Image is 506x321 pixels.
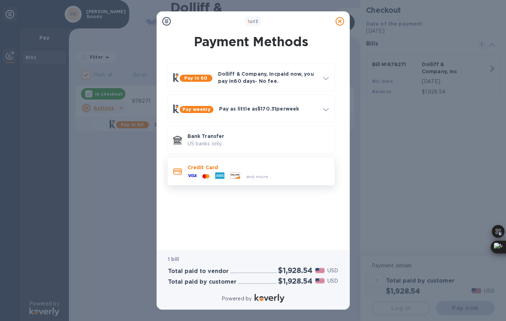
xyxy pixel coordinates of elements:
b: of 3 [248,19,259,24]
p: US banks only. [187,140,329,148]
p: USD [327,277,338,285]
b: 1 bill [168,256,179,262]
p: Dolliff & Company, Inc paid now, you pay in 60 days - No fee. [218,70,317,85]
h2: $1,928.54 [278,266,312,275]
p: USD [327,267,338,274]
h3: Total paid to vendor [168,268,229,275]
img: USD [315,268,325,273]
h1: Payment Methods [166,34,336,49]
b: Pay weekly [183,107,211,112]
h2: $1,928.54 [278,277,312,285]
img: USD [315,278,325,283]
p: Credit Card [187,164,329,171]
p: Bank Transfer [187,133,329,140]
img: Logo [255,294,284,303]
h3: Total paid by customer [168,279,236,285]
p: Pay as little as $170.31 per week [219,105,317,112]
p: Powered by [222,295,252,303]
span: 1 [248,19,250,24]
b: Pay in 60 [184,75,207,81]
span: and more... [246,174,272,179]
